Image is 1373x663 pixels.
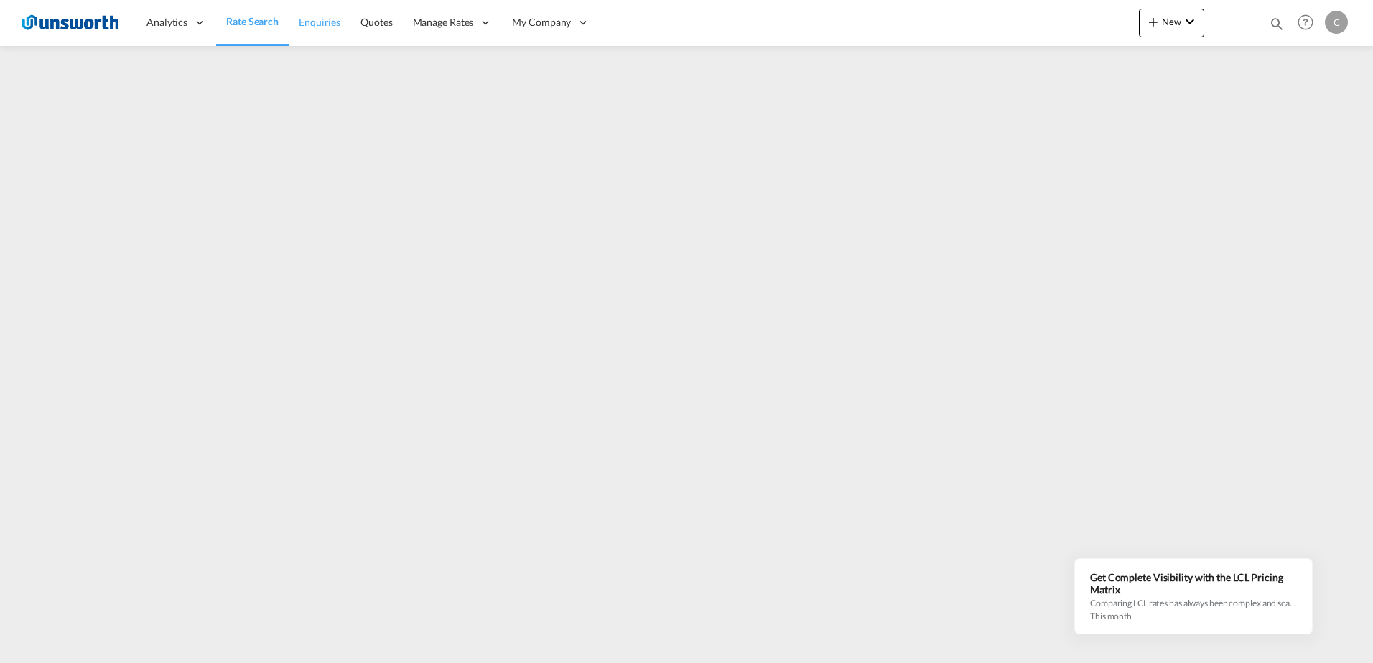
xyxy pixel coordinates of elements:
[226,15,279,27] span: Rate Search
[1145,16,1199,27] span: New
[1293,10,1318,34] span: Help
[360,16,392,28] span: Quotes
[1145,13,1162,30] md-icon: icon-plus 400-fg
[1325,11,1348,34] div: C
[1293,10,1325,36] div: Help
[1269,16,1285,37] div: icon-magnify
[146,15,187,29] span: Analytics
[1181,13,1199,30] md-icon: icon-chevron-down
[22,6,118,39] img: 3748d800213711f08852f18dcb6d8936.jpg
[512,15,571,29] span: My Company
[413,15,474,29] span: Manage Rates
[1269,16,1285,32] md-icon: icon-magnify
[1139,9,1204,37] button: icon-plus 400-fgNewicon-chevron-down
[299,16,340,28] span: Enquiries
